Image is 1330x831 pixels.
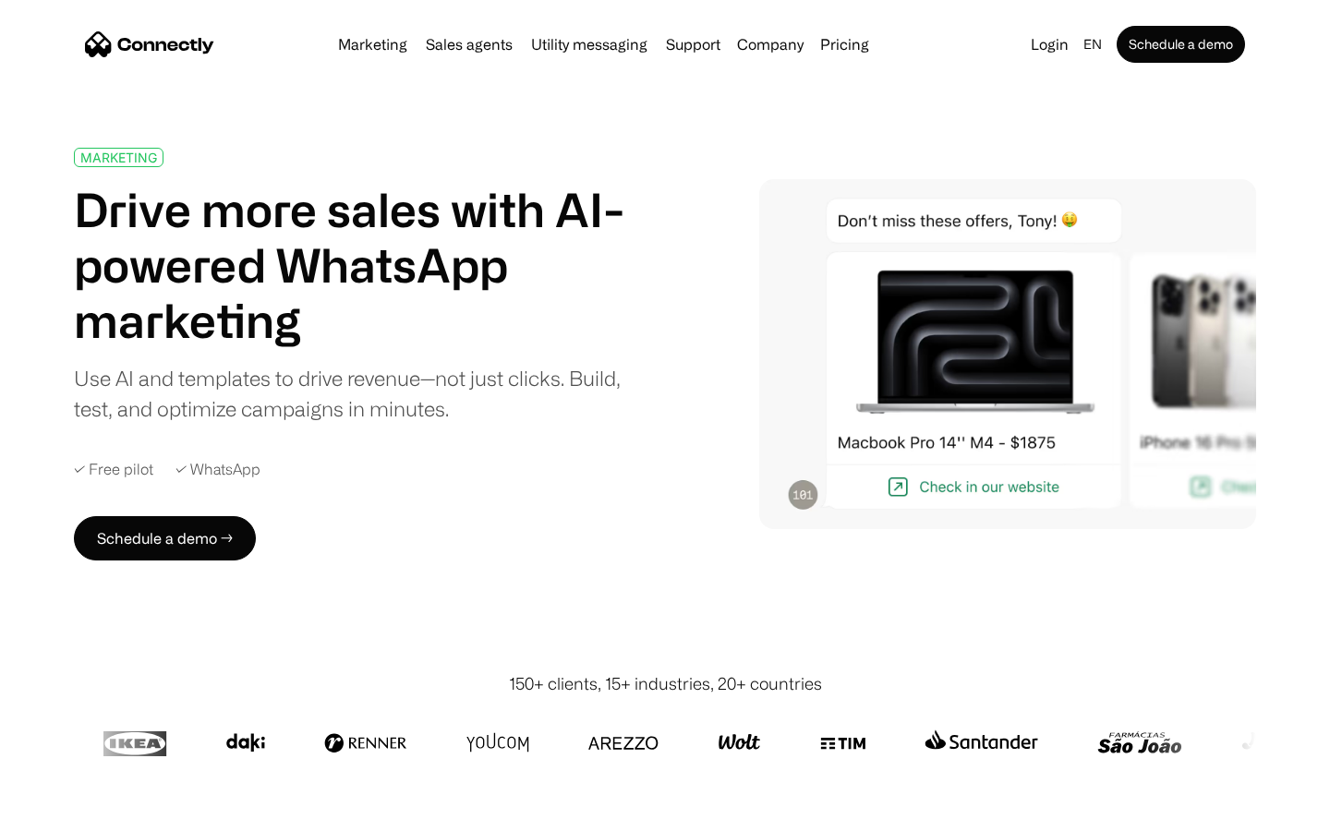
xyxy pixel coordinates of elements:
[1117,26,1245,63] a: Schedule a demo
[74,363,645,424] div: Use AI and templates to drive revenue—not just clicks. Build, test, and optimize campaigns in min...
[74,516,256,560] a: Schedule a demo →
[813,37,877,52] a: Pricing
[37,799,111,825] ul: Language list
[74,461,153,478] div: ✓ Free pilot
[737,31,804,57] div: Company
[1023,31,1076,57] a: Login
[509,671,822,696] div: 150+ clients, 15+ industries, 20+ countries
[175,461,260,478] div: ✓ WhatsApp
[18,797,111,825] aside: Language selected: English
[659,37,728,52] a: Support
[1083,31,1102,57] div: en
[74,182,645,348] h1: Drive more sales with AI-powered WhatsApp marketing
[418,37,520,52] a: Sales agents
[80,151,157,164] div: MARKETING
[331,37,415,52] a: Marketing
[524,37,655,52] a: Utility messaging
